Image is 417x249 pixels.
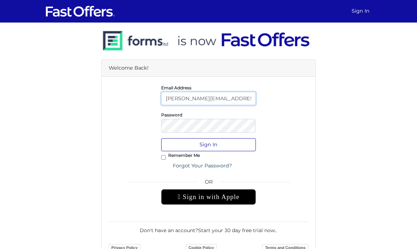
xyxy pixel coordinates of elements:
a: Forgot Your Password? [168,159,236,172]
span: OR [161,178,256,189]
div: Sign in with Apple [161,189,256,205]
button: Sign In [161,138,256,151]
input: E-Mail [161,92,256,105]
div: Don't have an account? . [109,222,309,234]
a: Sign In [349,4,372,18]
label: Email Address [161,87,191,89]
a: Start your 30 day free trial now. [198,227,276,234]
label: Password [161,114,182,116]
div: Welcome Back! [102,60,316,77]
label: Remember Me [168,154,200,156]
